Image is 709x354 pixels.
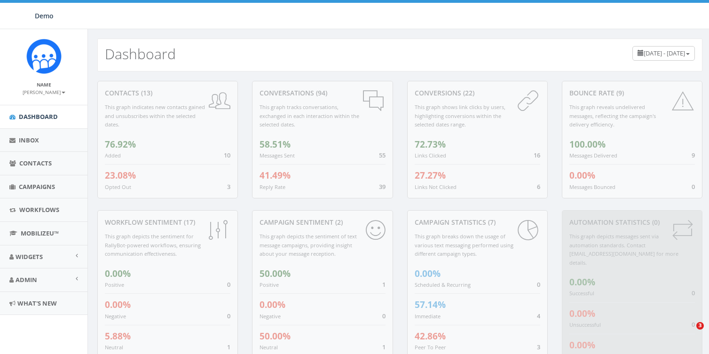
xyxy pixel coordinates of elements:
span: 58.51% [260,138,291,150]
span: 27.27% [415,169,446,181]
small: This graph depicts messages sent via automation standards. Contact [EMAIL_ADDRESS][DOMAIN_NAME] f... [569,233,678,266]
span: What's New [17,299,57,307]
small: This graph depicts the sentiment of text message campaigns, providing insight about your message ... [260,233,357,257]
span: 1 [227,343,230,351]
span: 23.08% [105,169,136,181]
span: 0.00% [569,276,595,288]
span: Dashboard [19,112,58,121]
small: Peer To Peer [415,344,446,351]
span: (94) [314,88,327,97]
span: 3 [537,343,540,351]
small: Positive [260,281,279,288]
small: Opted Out [105,183,131,190]
small: This graph indicates new contacts gained and unsubscribes within the selected dates. [105,103,205,128]
small: This graph reveals undelivered messages, reflecting the campaign's delivery efficiency. [569,103,656,128]
span: 0.00% [569,339,595,351]
span: [DATE] - [DATE] [644,49,685,57]
h2: Dashboard [105,46,176,62]
a: [PERSON_NAME] [23,87,65,96]
span: 9 [692,151,695,159]
div: Automation Statistics [569,218,695,227]
span: 0.00% [105,299,131,311]
div: Bounce Rate [569,88,695,98]
iframe: Intercom live chat [677,322,700,345]
small: [PERSON_NAME] [23,89,65,95]
span: 1 [382,343,386,351]
span: 4 [537,312,540,320]
span: 57.14% [415,299,446,311]
small: Messages Delivered [569,152,617,159]
span: (7) [486,218,496,227]
span: 42.86% [415,330,446,342]
span: Workflows [19,205,59,214]
span: 0.00% [569,307,595,320]
div: contacts [105,88,230,98]
span: 41.49% [260,169,291,181]
span: 72.73% [415,138,446,150]
small: This graph shows link clicks by users, highlighting conversions within the selected dates range. [415,103,505,128]
small: Immediate [415,313,441,320]
div: conversations [260,88,385,98]
small: Successful [569,290,594,297]
small: This graph depicts the sentiment for RallyBot-powered workflows, ensuring communication effective... [105,233,201,257]
span: 0.00% [415,267,441,280]
span: 3 [696,322,704,330]
span: 0 [537,280,540,289]
span: 0 [227,280,230,289]
small: This graph tracks conversations, exchanged in each interaction within the selected dates. [260,103,359,128]
span: Widgets [16,252,43,261]
small: Unsuccessful [569,321,601,328]
small: Neutral [260,344,278,351]
span: 76.92% [105,138,136,150]
span: 10 [224,151,230,159]
span: (13) [139,88,152,97]
small: Links Not Clicked [415,183,457,190]
span: 0 [382,312,386,320]
small: Negative [260,313,281,320]
span: 39 [379,182,386,191]
span: Campaigns [19,182,55,191]
small: Reply Rate [260,183,285,190]
span: 0 [692,289,695,297]
span: (22) [461,88,474,97]
small: Messages Sent [260,152,295,159]
span: 16 [534,151,540,159]
div: conversions [415,88,540,98]
small: Neutral [105,344,123,351]
span: 0 [692,182,695,191]
span: Inbox [19,136,39,144]
span: 50.00% [260,330,291,342]
span: Admin [16,275,37,284]
small: Links Clicked [415,152,446,159]
span: 0.00% [105,267,131,280]
span: 1 [382,280,386,289]
small: Added [105,152,121,159]
div: Workflow Sentiment [105,218,230,227]
img: Icon_1.png [26,39,62,74]
small: Name [37,81,51,88]
span: 0 [692,320,695,329]
span: MobilizeU™ [21,229,59,237]
span: (0) [650,218,660,227]
span: (17) [182,218,195,227]
div: Campaign Sentiment [260,218,385,227]
span: 0.00% [569,169,595,181]
small: Positive [105,281,124,288]
small: Scheduled & Recurring [415,281,471,288]
div: Campaign Statistics [415,218,540,227]
span: 5.88% [105,330,131,342]
small: Negative [105,313,126,320]
span: 50.00% [260,267,291,280]
span: 100.00% [569,138,606,150]
small: This graph breaks down the usage of various text messaging performed using different campaign types. [415,233,513,257]
span: 0 [227,312,230,320]
span: (9) [614,88,624,97]
span: 3 [227,182,230,191]
span: 0.00% [260,299,285,311]
span: 6 [537,182,540,191]
span: Demo [35,11,54,20]
span: Contacts [19,159,52,167]
span: 55 [379,151,386,159]
span: (2) [333,218,343,227]
small: Messages Bounced [569,183,615,190]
